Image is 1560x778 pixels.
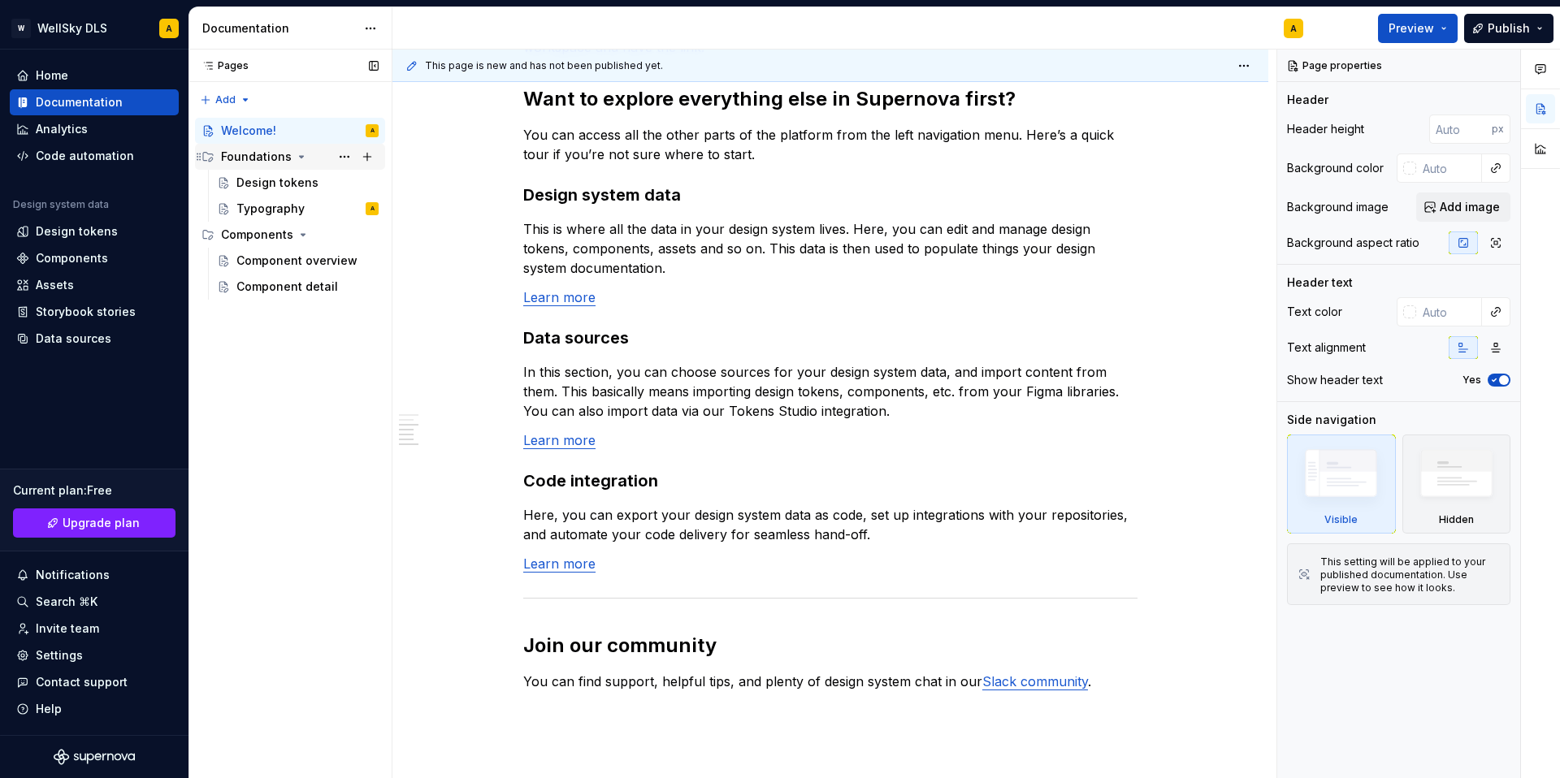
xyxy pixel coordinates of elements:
div: Visible [1324,513,1358,526]
a: Learn more [523,555,596,572]
div: Text alignment [1287,339,1366,356]
div: Foundations [195,144,385,170]
p: px [1492,123,1504,136]
div: A [166,22,172,35]
button: WWellSky DLSA [3,11,185,45]
div: Background color [1287,160,1384,176]
a: Home [10,63,179,89]
button: Publish [1464,14,1553,43]
a: Upgrade plan [13,508,175,538]
div: Show header text [1287,372,1383,388]
span: Add image [1440,199,1500,215]
div: Background aspect ratio [1287,235,1419,251]
div: Notifications [36,567,110,583]
div: Design tokens [236,175,318,191]
a: Component detail [210,274,385,300]
div: A [370,123,375,139]
button: Contact support [10,669,179,695]
button: Preview [1378,14,1458,43]
h3: Code integration [523,469,1137,492]
p: This is where all the data in your design system lives. Here, you can edit and manage design toke... [523,219,1137,278]
div: Foundations [221,149,292,165]
div: Text color [1287,304,1342,320]
div: Visible [1287,434,1396,534]
span: Add [215,93,236,106]
div: This setting will be applied to your published documentation. Use preview to see how it looks. [1320,555,1500,594]
div: Documentation [36,94,123,110]
p: You can access all the other parts of the platform from the left navigation menu. Here’s a quick ... [523,125,1137,164]
div: Analytics [36,121,88,137]
h2: Want to explore everything else in Supernova first? [523,86,1137,112]
input: Auto [1416,297,1482,326]
a: Settings [10,642,179,668]
div: Component overview [236,253,357,269]
h2: Join our community [523,633,1137,659]
div: Hidden [1402,434,1511,534]
div: Contact support [36,674,128,690]
button: Notifications [10,562,179,588]
div: Documentation [202,20,356,37]
div: Header height [1287,121,1364,137]
div: Welcome! [221,123,276,139]
a: Learn more [523,289,596,305]
span: Preview [1389,20,1434,37]
div: Components [36,250,108,266]
label: Yes [1462,374,1481,387]
div: Search ⌘K [36,594,97,610]
input: Auto [1416,153,1482,183]
a: Code automation [10,143,179,169]
p: Here, you can export your design system data as code, set up integrations with your repositories,... [523,505,1137,544]
div: W [11,19,31,38]
h3: Design system data [523,184,1137,206]
div: A [1290,22,1297,35]
div: Components [195,222,385,248]
div: Side navigation [1287,412,1376,428]
div: Typography [236,201,305,217]
a: Design tokens [10,218,179,244]
div: Code automation [36,148,134,164]
div: Pages [195,59,249,72]
div: Home [36,67,68,84]
h3: Data sources [523,326,1137,349]
div: Component detail [236,279,338,295]
a: TypographyA [210,196,385,222]
a: Data sources [10,326,179,352]
a: Assets [10,272,179,298]
div: Design tokens [36,223,118,240]
div: Settings [36,647,83,663]
input: Auto [1429,115,1492,144]
a: Component overview [210,248,385,274]
div: Assets [36,277,74,293]
div: Storybook stories [36,304,136,320]
a: Components [10,245,179,271]
div: Current plan : Free [13,482,175,499]
a: Analytics [10,116,179,142]
div: Design system data [13,198,109,211]
a: Invite team [10,616,179,642]
div: Data sources [36,331,111,347]
div: Page tree [195,118,385,300]
a: Design tokens [210,170,385,196]
div: Header text [1287,274,1353,291]
button: Add [195,89,256,111]
span: This page is new and has not been published yet. [425,59,663,72]
div: Help [36,701,62,717]
div: Background image [1287,199,1389,215]
p: In this section, you can choose sources for your design system data, and import content from them... [523,362,1137,421]
a: Welcome!A [195,118,385,144]
svg: Supernova Logo [54,749,135,765]
a: Storybook stories [10,299,179,325]
button: Search ⌘K [10,589,179,615]
button: Add image [1416,192,1510,222]
div: Hidden [1439,513,1474,526]
a: Documentation [10,89,179,115]
span: Upgrade plan [63,515,140,531]
div: A [370,201,375,217]
div: WellSky DLS [37,20,107,37]
button: Help [10,696,179,722]
div: Header [1287,92,1328,108]
div: Invite team [36,620,99,637]
a: Slack community [982,673,1088,689]
span: Publish [1488,20,1530,37]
